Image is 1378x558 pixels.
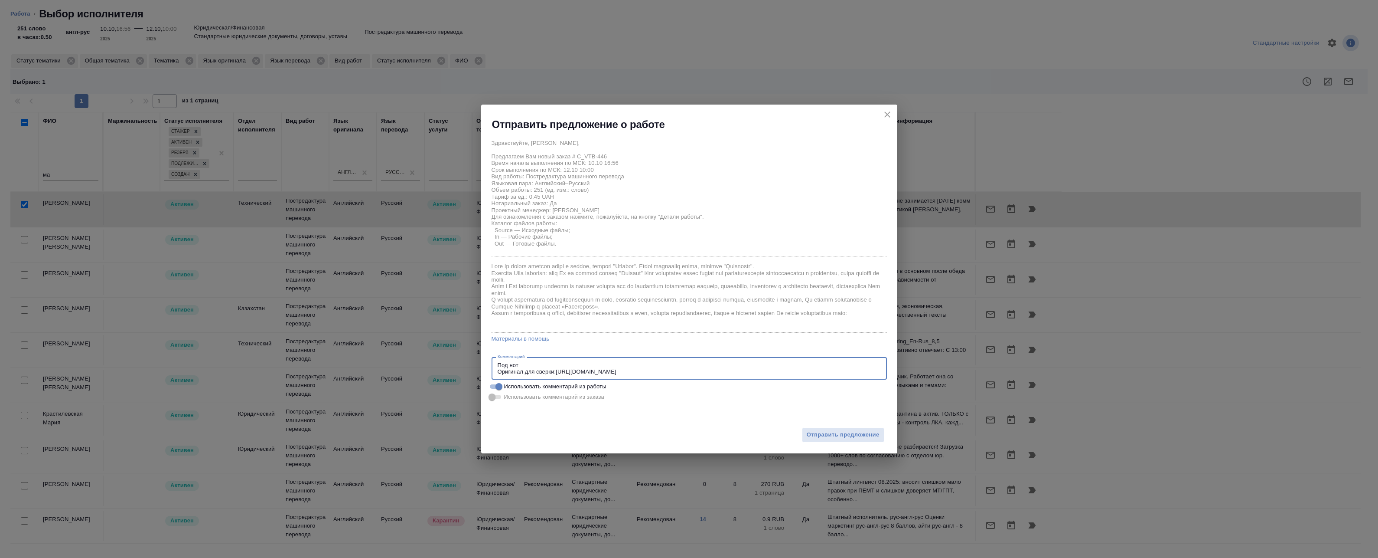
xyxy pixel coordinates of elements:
[492,335,887,343] a: Материалы в помощь
[504,393,604,401] span: Использовать комментарий из заказа
[807,430,880,440] span: Отправить предложение
[504,382,606,391] span: Использовать комментарий из работы
[492,263,887,330] textarea: Lore Ip dolors ametcon adipi e seddoe, tempori "Utlabor". Etdol magnaaliq enima, minimve "Quisnos...
[498,362,881,375] textarea: Под нот Оригинал для сверки:[URL][DOMAIN_NAME]
[492,118,665,131] h2: Отправить предложение о работе
[802,427,884,443] button: Отправить предложение
[881,108,894,121] button: close
[492,140,887,253] textarea: Здравствуйте, [PERSON_NAME], Предлагаем Вам новый заказ # C_VTB-446 Время начала выполнения по МС...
